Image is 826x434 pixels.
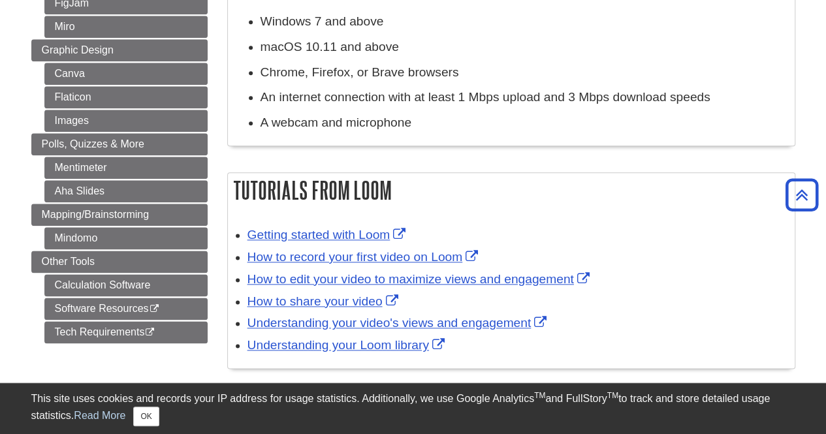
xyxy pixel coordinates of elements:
a: Back to Top [781,186,823,204]
a: Polls, Quizzes & More [31,133,208,155]
i: This link opens in a new window [149,305,160,313]
a: Aha Slides [44,180,208,202]
button: Close [133,407,159,426]
a: Tech Requirements [44,321,208,343]
p: macOS 10.11 and above [261,38,788,57]
a: Graphic Design [31,39,208,61]
a: Link opens in new window [247,316,550,330]
p: Windows 7 and above [261,12,788,31]
a: Mentimeter [44,157,208,179]
a: Link opens in new window [247,338,448,352]
p: An internet connection with at least 1 Mbps upload and 3 Mbps download speeds [261,88,788,107]
a: Other Tools [31,251,208,273]
a: Canva [44,63,208,85]
a: Read More [74,410,125,421]
a: Link opens in new window [247,228,409,241]
a: Miro [44,16,208,38]
a: Software Resources [44,298,208,320]
span: Graphic Design [42,44,114,55]
i: This link opens in a new window [144,328,155,337]
sup: TM [534,391,545,400]
a: Flaticon [44,86,208,108]
p: Chrome, Firefox, or Brave browsers [261,63,788,82]
span: Polls, Quizzes & More [42,138,144,149]
a: Link opens in new window [247,250,482,264]
span: Mapping/Brainstorming [42,209,150,220]
a: Link opens in new window [247,272,593,286]
p: A webcam and microphone [261,114,788,132]
a: Mindomo [44,227,208,249]
h2: Tutorials from Loom [228,173,795,208]
a: Link opens in new window [247,294,402,308]
a: Calculation Software [44,274,208,296]
a: Images [44,110,208,132]
div: This site uses cookies and records your IP address for usage statistics. Additionally, we use Goo... [31,391,795,426]
a: Mapping/Brainstorming [31,204,208,226]
span: Other Tools [42,256,95,267]
sup: TM [607,391,618,400]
